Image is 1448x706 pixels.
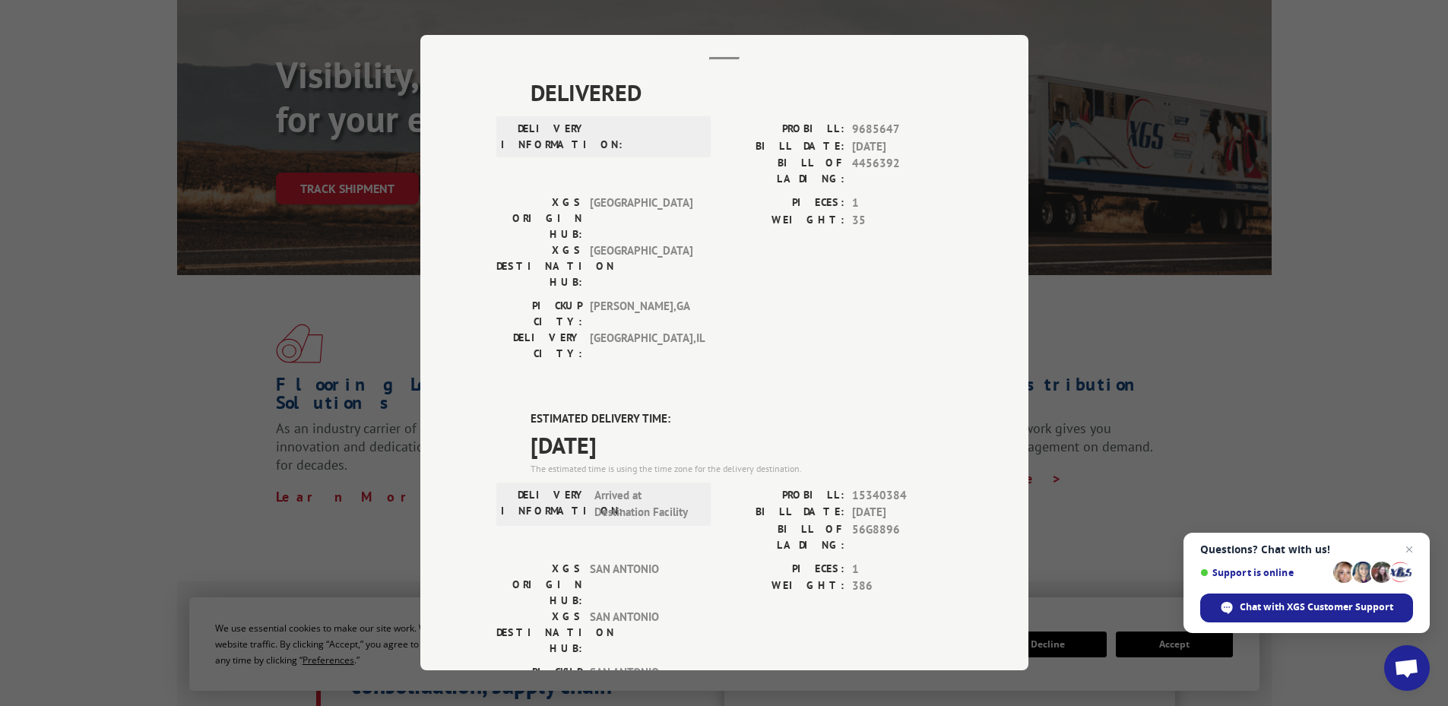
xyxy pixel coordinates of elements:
span: 35 [852,212,952,230]
span: [GEOGRAPHIC_DATA] , IL [590,331,692,362]
label: BILL OF LADING: [724,521,844,553]
span: 386 [852,578,952,596]
label: DELIVERY CITY: [496,331,582,362]
label: DELIVERY INFORMATION: [501,487,587,521]
label: DELIVERY INFORMATION: [501,122,587,154]
span: Questions? Chat with us! [1200,543,1413,556]
label: PIECES: [724,195,844,213]
span: Chat with XGS Customer Support [1200,594,1413,622]
label: WEIGHT: [724,212,844,230]
span: Arrived at Destination Facility [594,487,697,521]
label: ESTIMATED DELIVERY TIME: [531,411,952,429]
label: WEIGHT: [724,578,844,596]
label: BILL DATE: [724,138,844,156]
label: XGS DESTINATION HUB: [496,243,582,291]
span: SAN ANTONIO [590,609,692,657]
span: SAN ANTONIO [590,561,692,609]
span: [GEOGRAPHIC_DATA] [590,195,692,243]
label: PIECES: [724,561,844,578]
span: [DATE] [852,505,952,522]
label: BILL OF LADING: [724,156,844,188]
span: [PERSON_NAME] , GA [590,299,692,331]
span: [DATE] [852,138,952,156]
label: PICKUP CITY: [496,664,582,698]
span: 9685647 [852,122,952,139]
a: Open chat [1384,645,1430,691]
span: DELIVERED [531,76,952,110]
span: 4456392 [852,156,952,188]
span: Support is online [1200,567,1328,578]
span: [GEOGRAPHIC_DATA] [590,243,692,291]
label: BILL DATE: [724,505,844,522]
label: PROBILL: [724,487,844,505]
span: Chat with XGS Customer Support [1240,600,1393,614]
span: 1 [852,561,952,578]
label: XGS DESTINATION HUB: [496,609,582,657]
span: 56G8896 [852,521,952,553]
label: PROBILL: [724,122,844,139]
span: [DATE] [531,428,952,462]
label: PICKUP CITY: [496,299,582,331]
label: XGS ORIGIN HUB: [496,561,582,609]
span: 1 [852,195,952,213]
div: The estimated time is using the time zone for the delivery destination. [531,462,952,476]
span: 15340384 [852,487,952,505]
label: XGS ORIGIN HUB: [496,195,582,243]
span: SAN ANTONIO , [GEOGRAPHIC_DATA] [590,664,692,698]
